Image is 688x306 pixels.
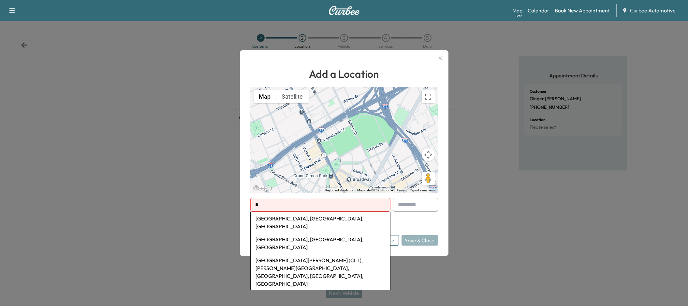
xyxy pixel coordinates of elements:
[516,13,522,18] div: Beta
[326,188,354,193] button: Keyboard shortcuts
[422,172,435,185] button: Drag Pegman onto the map to open Street View
[252,184,273,193] a: Open this area in Google Maps (opens a new window)
[251,254,390,290] li: [GEOGRAPHIC_DATA][PERSON_NAME] (CLT), [PERSON_NAME][GEOGRAPHIC_DATA], [GEOGRAPHIC_DATA], [GEOGRAP...
[250,66,438,82] h1: Add a Location
[397,188,406,192] a: Terms (opens in new tab)
[358,188,393,192] span: Map data ©2025 Google
[254,90,276,103] button: Show street map
[630,7,676,14] span: Curbee Automotive
[329,6,360,15] img: Curbee Logo
[422,90,435,103] button: Toggle fullscreen view
[410,188,436,192] a: Report a map error
[528,7,549,14] a: Calendar
[276,90,309,103] button: Show satellite imagery
[512,7,522,14] a: MapBeta
[555,7,610,14] a: Book New Appointment
[422,148,435,161] button: Map camera controls
[251,233,390,254] li: [GEOGRAPHIC_DATA], [GEOGRAPHIC_DATA], [GEOGRAPHIC_DATA]
[251,212,390,233] li: [GEOGRAPHIC_DATA], [GEOGRAPHIC_DATA], [GEOGRAPHIC_DATA]
[252,184,273,193] img: Google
